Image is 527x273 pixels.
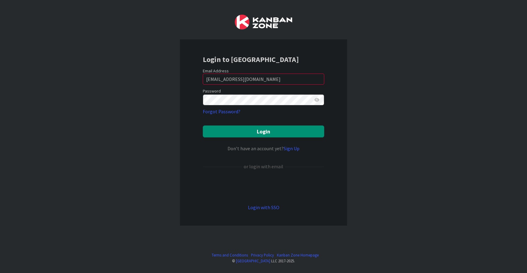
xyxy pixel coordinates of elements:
[212,252,248,258] a: Terms and Conditions
[203,126,324,137] button: Login
[235,15,292,30] img: Kanban Zone
[203,180,324,194] div: Kirjaudu Google-tilillä. Avautuu uudelle välilehdelle
[203,145,324,152] div: Don’t have an account yet?
[209,258,319,264] div: © LLC 2017- 2025 .
[236,258,270,263] a: [GEOGRAPHIC_DATA]
[203,68,229,74] label: Email Address
[200,180,327,194] iframe: Kirjaudu Google-tilillä -painike
[277,252,319,258] a: Kanban Zone Homepage
[242,163,285,170] div: or login with email
[203,88,221,94] label: Password
[203,55,299,64] b: Login to [GEOGRAPHIC_DATA]
[203,108,240,115] a: Forgot Password?
[284,145,299,151] a: Sign Up
[248,204,279,210] a: Login with SSO
[251,252,274,258] a: Privacy Policy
